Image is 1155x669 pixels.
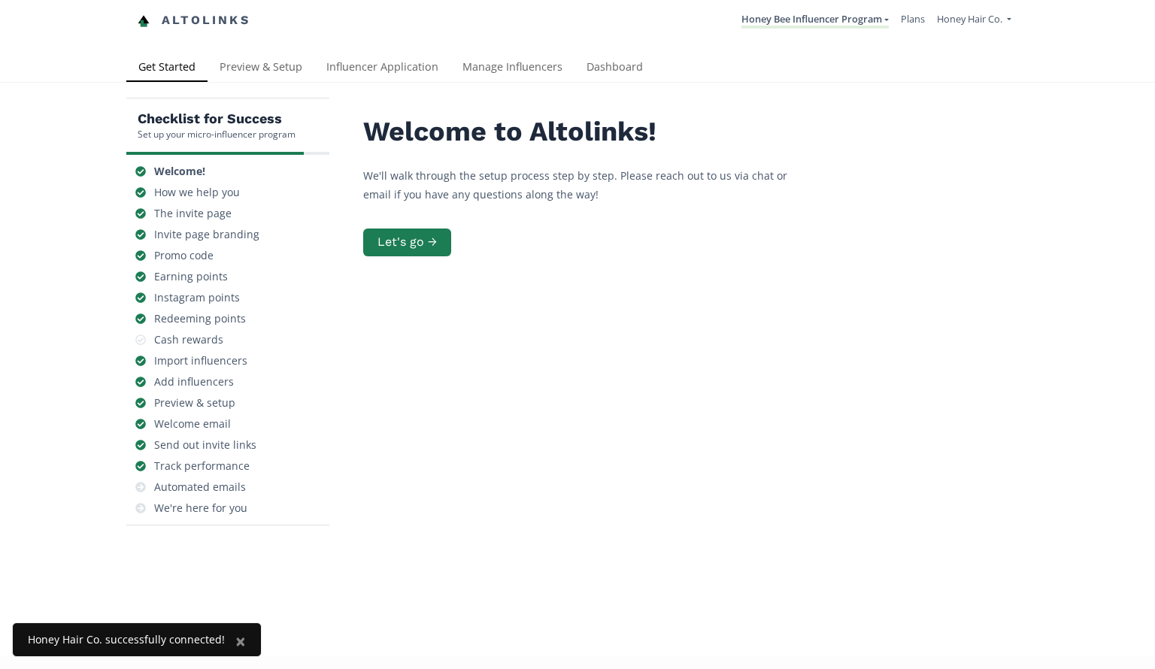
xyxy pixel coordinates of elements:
[154,395,235,410] div: Preview & setup
[154,459,250,474] div: Track performance
[220,623,261,659] button: Close
[363,117,814,147] h2: Welcome to Altolinks!
[314,53,450,83] a: Influencer Application
[154,374,234,389] div: Add influencers
[363,166,814,204] p: We'll walk through the setup process step by step. Please reach out to us via chat or email if yo...
[138,8,250,33] a: Altolinks
[235,628,246,653] span: ×
[154,480,246,495] div: Automated emails
[901,12,925,26] a: Plans
[154,185,240,200] div: How we help you
[154,269,228,284] div: Earning points
[28,632,225,647] div: Honey Hair Co. successfully connected!
[154,290,240,305] div: Instagram points
[154,437,256,453] div: Send out invite links
[126,53,208,83] a: Get Started
[138,110,296,128] h5: Checklist for Success
[154,311,246,326] div: Redeeming points
[138,128,296,141] div: Set up your micro-influencer program
[138,15,150,27] img: favicon-32x32.png
[154,353,247,368] div: Import influencers
[154,416,231,431] div: Welcome email
[154,248,214,263] div: Promo code
[363,229,451,256] button: Let's go →
[741,12,889,29] a: Honey Bee Influencer Program
[154,206,232,221] div: The invite page
[154,332,223,347] div: Cash rewards
[154,501,247,516] div: We're here for you
[154,164,205,179] div: Welcome!
[574,53,655,83] a: Dashboard
[154,227,259,242] div: Invite page branding
[450,53,574,83] a: Manage Influencers
[208,53,314,83] a: Preview & Setup
[937,12,1011,29] a: Honey Hair Co.
[937,12,1002,26] span: Honey Hair Co.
